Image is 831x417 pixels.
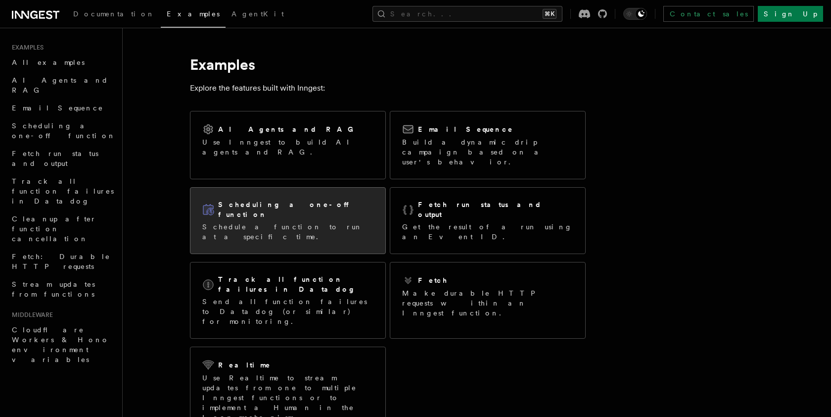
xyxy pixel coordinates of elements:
[218,274,373,294] h2: Track all function failures in Datadog
[402,288,573,318] p: Make durable HTTP requests within an Inngest function.
[8,145,116,172] a: Fetch run status and output
[663,6,754,22] a: Contact sales
[8,321,116,368] a: Cloudflare Workers & Hono environment variables
[190,55,586,73] h1: Examples
[372,6,562,22] button: Search...⌘K
[8,117,116,145] a: Scheduling a one-off function
[12,215,96,243] span: Cleanup after function cancellation
[231,10,284,18] span: AgentKit
[12,76,108,94] span: AI Agents and RAG
[8,248,116,275] a: Fetch: Durable HTTP requests
[543,9,556,19] kbd: ⌘K
[8,172,116,210] a: Track all function failures in Datadog
[418,200,573,219] h2: Fetch run status and output
[418,124,513,134] h2: Email Sequence
[390,111,586,179] a: Email SequenceBuild a dynamic drip campaign based on a user's behavior.
[8,71,116,99] a: AI Agents and RAG
[8,99,116,117] a: Email Sequence
[12,253,110,270] span: Fetch: Durable HTTP requests
[190,111,386,179] a: AI Agents and RAGUse Inngest to build AI agents and RAG.
[390,262,586,339] a: FetchMake durable HTTP requests within an Inngest function.
[418,275,448,285] h2: Fetch
[190,81,586,95] p: Explore the features built with Inngest:
[758,6,823,22] a: Sign Up
[8,210,116,248] a: Cleanup after function cancellation
[218,124,359,134] h2: AI Agents and RAG
[12,104,103,112] span: Email Sequence
[8,53,116,71] a: All examples
[226,3,290,27] a: AgentKit
[12,122,116,140] span: Scheduling a one-off function
[8,311,53,319] span: Middleware
[161,3,226,28] a: Examples
[12,150,98,167] span: Fetch run status and output
[202,137,373,157] p: Use Inngest to build AI agents and RAG.
[202,297,373,326] p: Send all function failures to Datadog (or similar) for monitoring.
[202,222,373,242] p: Schedule a function to run at a specific time.
[190,187,386,254] a: Scheduling a one-off functionSchedule a function to run at a specific time.
[190,262,386,339] a: Track all function failures in DatadogSend all function failures to Datadog (or similar) for moni...
[623,8,647,20] button: Toggle dark mode
[218,200,373,219] h2: Scheduling a one-off function
[390,187,586,254] a: Fetch run status and outputGet the result of a run using an Event ID.
[402,137,573,167] p: Build a dynamic drip campaign based on a user's behavior.
[12,177,114,205] span: Track all function failures in Datadog
[167,10,220,18] span: Examples
[8,275,116,303] a: Stream updates from functions
[12,326,109,364] span: Cloudflare Workers & Hono environment variables
[12,280,95,298] span: Stream updates from functions
[12,58,85,66] span: All examples
[67,3,161,27] a: Documentation
[402,222,573,242] p: Get the result of a run using an Event ID.
[218,360,271,370] h2: Realtime
[8,44,44,52] span: Examples
[73,10,155,18] span: Documentation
